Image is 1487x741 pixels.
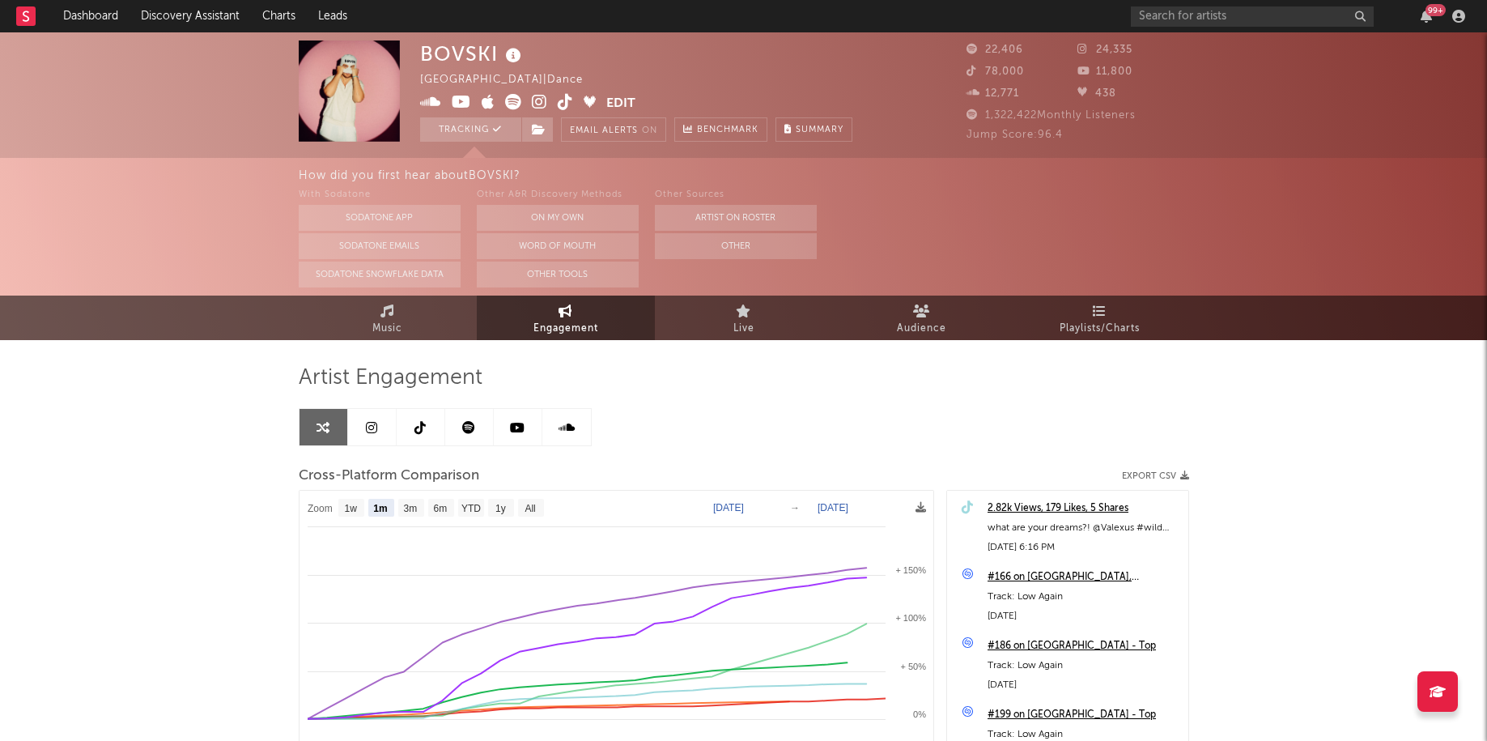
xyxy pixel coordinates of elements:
[967,110,1136,121] span: 1,322,422 Monthly Listeners
[1077,45,1132,55] span: 24,335
[988,656,1180,675] div: Track: Low Again
[967,130,1063,140] span: Jump Score: 96.4
[461,503,480,514] text: YTD
[299,205,461,231] button: Sodatone App
[988,568,1180,587] a: #166 on [GEOGRAPHIC_DATA], [GEOGRAPHIC_DATA]
[1425,4,1446,16] div: 99 +
[299,185,461,205] div: With Sodatone
[299,262,461,287] button: Sodatone Snowflake Data
[561,117,666,142] button: Email AlertsOn
[988,499,1180,518] a: 2.82k Views, 179 Likes, 5 Shares
[1060,319,1140,339] span: Playlists/Charts
[299,466,479,486] span: Cross-Platform Comparison
[967,88,1019,99] span: 12,771
[895,565,926,575] text: + 150%
[796,126,843,134] span: Summary
[642,126,657,135] em: On
[525,503,535,514] text: All
[373,503,387,514] text: 1m
[533,319,598,339] span: Engagement
[655,233,817,259] button: Other
[308,503,333,514] text: Zoom
[299,233,461,259] button: Sodatone Emails
[674,117,767,142] a: Benchmark
[477,233,639,259] button: Word Of Mouth
[988,675,1180,695] div: [DATE]
[790,502,800,513] text: →
[420,117,521,142] button: Tracking
[420,40,525,67] div: BOVSKI
[697,121,758,140] span: Benchmark
[299,368,482,388] span: Artist Engagement
[988,607,1180,626] div: [DATE]
[913,709,926,719] text: 0%
[477,262,639,287] button: Other Tools
[433,503,447,514] text: 6m
[477,185,639,205] div: Other A&R Discovery Methods
[833,296,1011,340] a: Audience
[1421,10,1432,23] button: 99+
[900,662,926,671] text: + 50%
[420,70,620,90] div: [GEOGRAPHIC_DATA] | Dance
[1077,66,1132,77] span: 11,800
[897,319,946,339] span: Audience
[988,538,1180,557] div: [DATE] 6:16 PM
[403,503,417,514] text: 3m
[988,705,1180,725] a: #199 on [GEOGRAPHIC_DATA] - Top
[988,637,1180,656] a: #186 on [GEOGRAPHIC_DATA] - Top
[606,94,635,114] button: Edit
[655,205,817,231] button: Artist on Roster
[967,66,1024,77] span: 78,000
[495,503,506,514] text: 1y
[818,502,848,513] text: [DATE]
[1131,6,1374,27] input: Search for artists
[1077,88,1116,99] span: 438
[372,319,402,339] span: Music
[344,503,357,514] text: 1w
[477,296,655,340] a: Engagement
[895,613,926,623] text: + 100%
[733,319,754,339] span: Live
[1011,296,1189,340] a: Playlists/Charts
[988,518,1180,538] div: what are your dreams?! @Valexus #wild #ukgarage #housemusic #trance
[1122,471,1189,481] button: Export CSV
[477,205,639,231] button: On My Own
[967,45,1023,55] span: 22,406
[988,587,1180,607] div: Track: Low Again
[713,502,744,513] text: [DATE]
[655,185,817,205] div: Other Sources
[655,296,833,340] a: Live
[775,117,852,142] button: Summary
[299,296,477,340] a: Music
